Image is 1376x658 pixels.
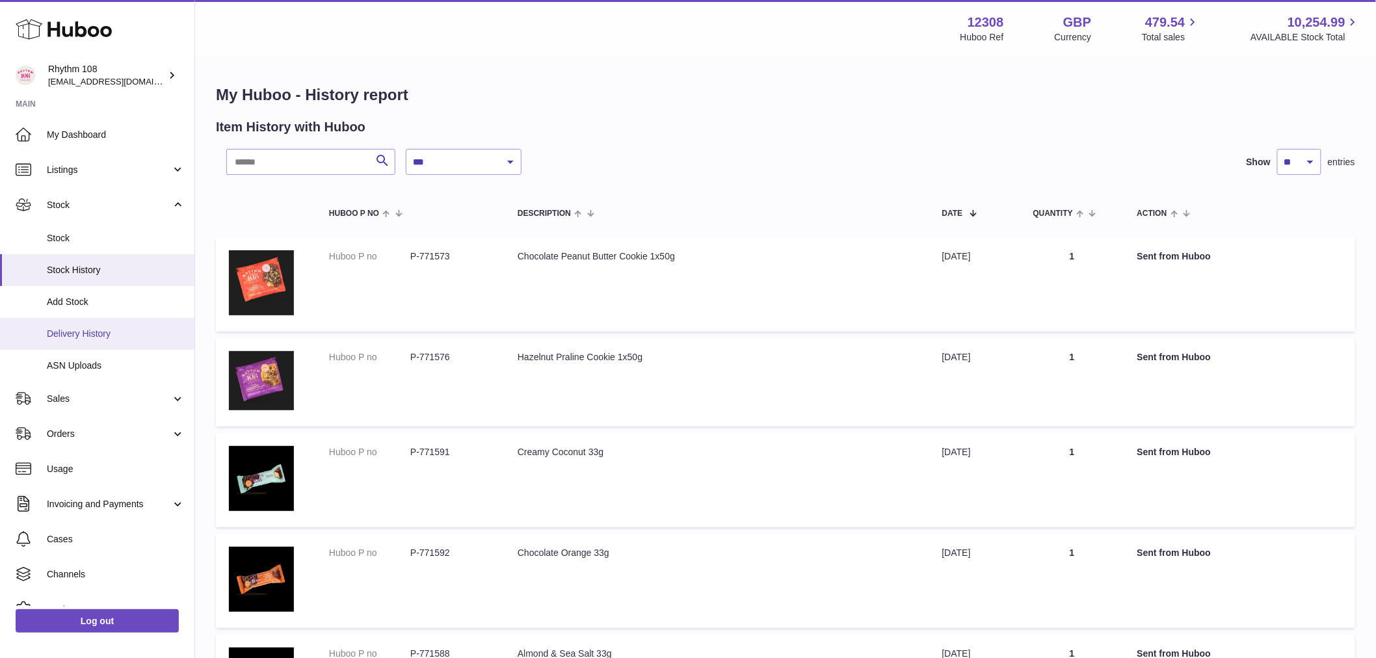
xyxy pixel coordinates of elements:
[1247,156,1271,168] label: Show
[229,250,294,315] img: 123081684746069.JPG
[1063,14,1091,31] strong: GBP
[1250,31,1360,44] span: AVAILABLE Stock Total
[47,498,171,510] span: Invoicing and Payments
[47,428,171,440] span: Orders
[929,237,1020,332] td: [DATE]
[329,547,410,559] dt: Huboo P no
[329,209,379,218] span: Huboo P no
[47,463,185,475] span: Usage
[47,199,171,211] span: Stock
[1137,251,1211,261] strong: Sent from Huboo
[47,603,185,616] span: Settings
[960,31,1004,44] div: Huboo Ref
[329,250,410,263] dt: Huboo P no
[47,533,185,546] span: Cases
[942,209,963,218] span: Date
[968,14,1004,31] strong: 12308
[47,232,185,244] span: Stock
[1328,156,1355,168] span: entries
[410,547,492,559] dd: P-771592
[229,547,294,612] img: 123081684745551.jpg
[1137,352,1211,362] strong: Sent from Huboo
[47,328,185,340] span: Delivery History
[1142,14,1200,44] a: 479.54 Total sales
[47,129,185,141] span: My Dashboard
[1020,338,1124,427] td: 1
[1020,534,1124,628] td: 1
[47,164,171,176] span: Listings
[410,446,492,458] dd: P-771591
[48,76,191,86] span: [EMAIL_ADDRESS][DOMAIN_NAME]
[505,534,929,628] td: Chocolate Orange 33g
[216,85,1355,105] h1: My Huboo - History report
[410,351,492,363] dd: P-771576
[47,264,185,276] span: Stock History
[1055,31,1092,44] div: Currency
[1137,447,1211,457] strong: Sent from Huboo
[229,446,294,511] img: 123081684745583.jpg
[329,446,410,458] dt: Huboo P no
[505,433,929,527] td: Creamy Coconut 33g
[505,338,929,427] td: Hazelnut Praline Cookie 1x50g
[1142,31,1200,44] span: Total sales
[929,534,1020,628] td: [DATE]
[1033,209,1073,218] span: Quantity
[1137,547,1211,558] strong: Sent from Huboo
[16,66,35,85] img: internalAdmin-12308@internal.huboo.com
[1288,14,1345,31] span: 10,254.99
[1020,237,1124,332] td: 1
[48,63,165,88] div: Rhythm 108
[1137,209,1167,218] span: Action
[47,393,171,405] span: Sales
[47,568,185,581] span: Channels
[929,433,1020,527] td: [DATE]
[329,351,410,363] dt: Huboo P no
[16,609,179,633] a: Log out
[1020,433,1124,527] td: 1
[505,237,929,332] td: Chocolate Peanut Butter Cookie 1x50g
[47,296,185,308] span: Add Stock
[47,360,185,372] span: ASN Uploads
[518,209,571,218] span: Description
[1250,14,1360,44] a: 10,254.99 AVAILABLE Stock Total
[1145,14,1185,31] span: 479.54
[216,118,365,136] h2: Item History with Huboo
[229,351,294,410] img: 123081684746041.JPG
[410,250,492,263] dd: P-771573
[929,338,1020,427] td: [DATE]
